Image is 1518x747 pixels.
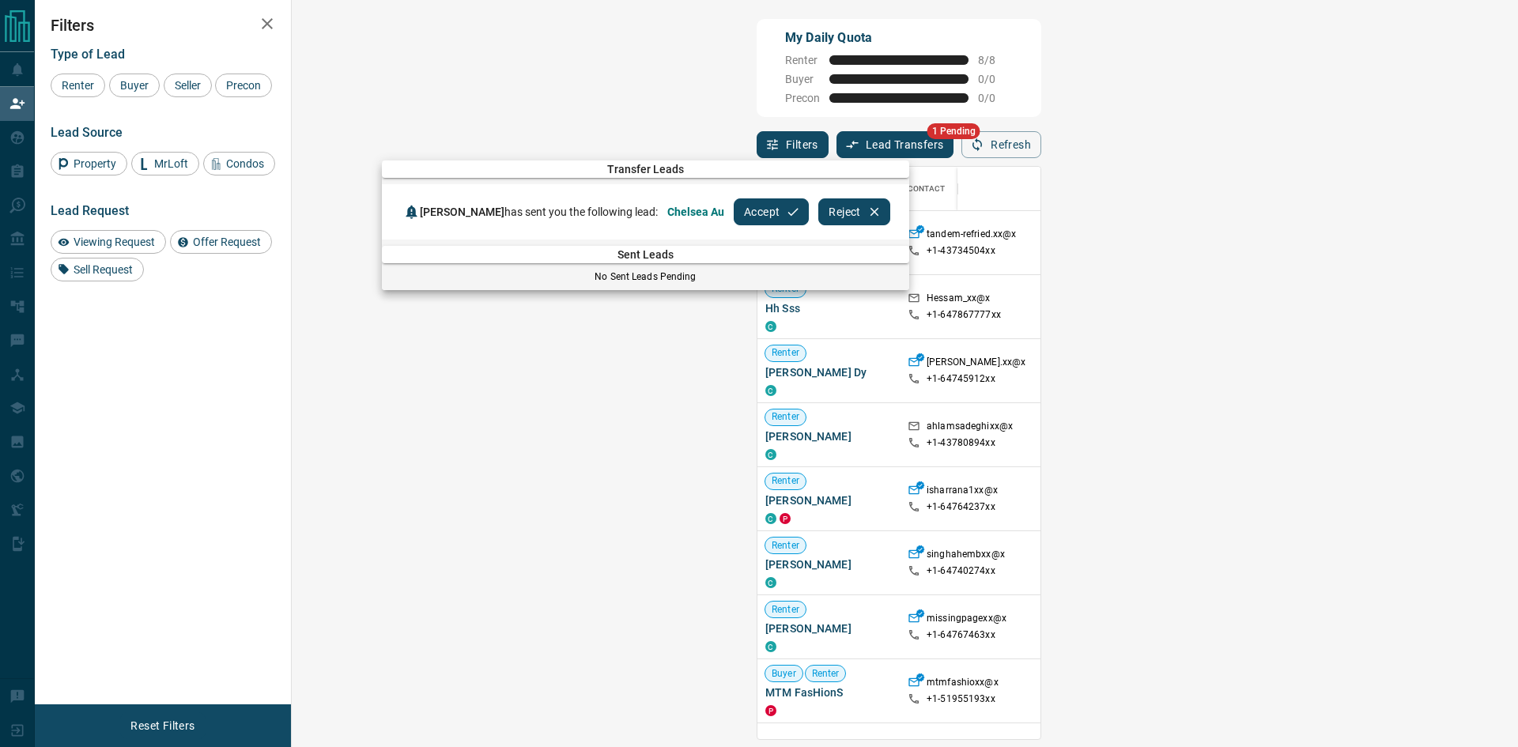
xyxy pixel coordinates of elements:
[818,198,889,225] button: Reject
[667,206,724,218] span: Chelsea Au
[382,270,909,284] p: No Sent Leads Pending
[382,248,909,261] span: Sent Leads
[420,206,504,218] span: [PERSON_NAME]
[734,198,809,225] button: Accept
[382,163,909,175] span: Transfer Leads
[420,206,658,218] span: has sent you the following lead:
